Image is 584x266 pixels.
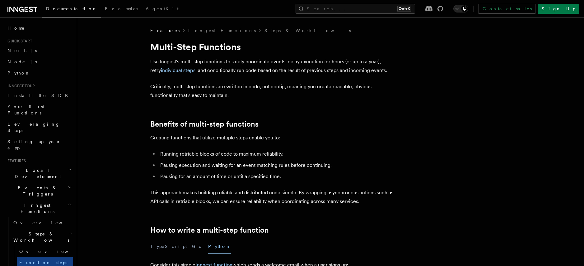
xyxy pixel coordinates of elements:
a: Sign Up [538,4,579,14]
span: Overview [13,220,77,225]
span: Examples [105,6,138,11]
span: Documentation [46,6,97,11]
li: Running retriable blocks of code to maximum reliability. [158,150,399,158]
a: individual steps [161,67,195,73]
span: Events & Triggers [5,185,68,197]
span: Install the SDK [7,93,72,98]
a: Node.js [5,56,73,67]
button: Toggle dark mode [453,5,468,12]
button: Python [208,239,231,254]
a: Install the SDK [5,90,73,101]
span: Local Development [5,167,68,180]
span: Inngest Functions [5,202,67,215]
span: Next.js [7,48,37,53]
a: Contact sales [479,4,535,14]
p: This approach makes building reliable and distributed code simple. By wrapping asynchronous actio... [150,188,399,206]
span: Home [7,25,25,31]
span: Inngest tour [5,84,35,89]
button: Search...Ctrl+K [296,4,415,14]
a: AgentKit [142,2,182,17]
span: AgentKit [146,6,179,11]
a: Inngest Functions [188,27,256,34]
a: Setting up your app [5,136,73,153]
p: Use Inngest's multi-step functions to safely coordinate events, delay execution for hours (or up ... [150,57,399,75]
a: Home [5,22,73,34]
a: Next.js [5,45,73,56]
a: Overview [11,217,73,228]
a: Documentation [42,2,101,17]
span: Leveraging Steps [7,122,60,133]
h1: Multi-Step Functions [150,41,399,52]
button: Steps & Workflows [11,228,73,246]
span: Function steps [19,260,67,265]
span: Features [5,158,26,163]
a: How to write a multi-step function [150,226,269,235]
p: Critically, multi-step functions are written in code, not config, meaning you create readable, ob... [150,82,399,100]
a: Python [5,67,73,79]
span: Quick start [5,39,32,44]
span: Steps & Workflows [11,231,69,243]
span: Your first Functions [7,104,44,115]
a: Leveraging Steps [5,118,73,136]
button: Go [192,239,203,254]
a: Your first Functions [5,101,73,118]
span: Node.js [7,59,37,64]
button: Events & Triggers [5,182,73,200]
a: Examples [101,2,142,17]
button: Local Development [5,165,73,182]
p: Creating functions that utilize multiple steps enable you to: [150,133,399,142]
span: Features [150,27,180,34]
li: Pausing execution and waiting for an event matching rules before continuing. [158,161,399,170]
a: Overview [17,246,73,257]
button: Inngest Functions [5,200,73,217]
li: Pausing for an amount of time or until a specified time. [158,172,399,181]
span: Setting up your app [7,139,61,150]
span: Overview [19,249,83,254]
span: Python [7,70,30,75]
kbd: Ctrl+K [397,6,411,12]
a: Steps & Workflows [264,27,351,34]
a: Benefits of multi-step functions [150,120,259,128]
button: TypeScript [150,239,187,254]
